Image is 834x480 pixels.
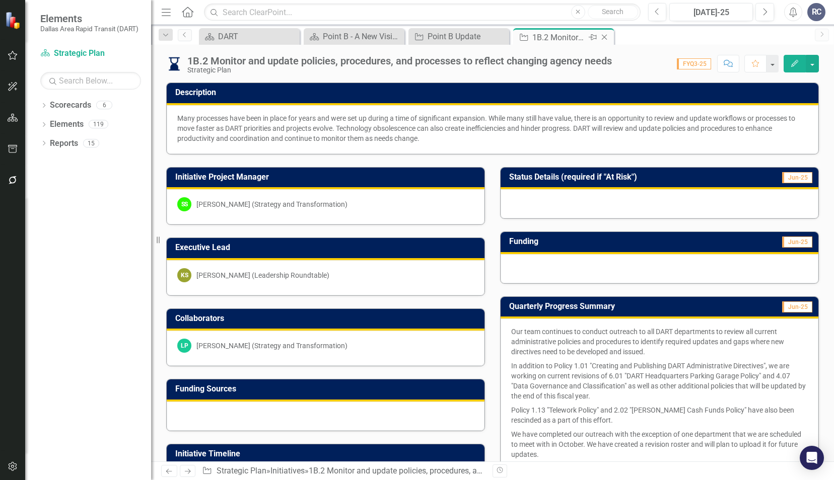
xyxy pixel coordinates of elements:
span: Elements [40,13,138,25]
div: [PERSON_NAME] (Leadership Roundtable) [196,270,329,280]
span: Search [602,8,623,16]
button: Search [588,5,638,19]
h3: Description [175,88,813,97]
div: DART [218,30,297,43]
div: KS [177,268,191,282]
div: Point B Update [428,30,507,43]
button: [DATE]-25 [669,3,753,21]
div: 15 [83,139,99,147]
div: 1B.2 Monitor and update policies, procedures, and processes to reflect changing agency needs [309,466,643,475]
a: Scorecards [50,100,91,111]
h3: Status Details (required if "At Risk") [509,173,753,182]
a: DART [201,30,297,43]
div: 1B.2 Monitor and update policies, procedures, and processes to reflect changing agency needs [532,31,586,44]
p: Many processes have been in place for years and were set up during a time of significant expansio... [177,113,808,143]
div: [PERSON_NAME] (Strategy and Transformation) [196,341,347,351]
span: Jun-25 [782,236,812,248]
p: In addition to Policy 1.01 "Creating and Publishing DART Administrative Directives", we are worki... [511,359,808,403]
h3: Executive Lead [175,243,479,252]
span: FYQ3-25 [677,58,711,69]
div: Point B - A New Vision for Mobility in [GEOGRAPHIC_DATA][US_STATE] [323,30,402,43]
h3: Funding [509,237,656,246]
a: Strategic Plan [40,48,141,59]
a: Point B Update [411,30,507,43]
button: RC [807,3,825,21]
div: [PERSON_NAME] (Strategy and Transformation) [196,199,347,209]
small: Dallas Area Rapid Transit (DART) [40,25,138,33]
h3: Initiative Timeline [175,449,479,458]
p: Policy 1.13 "Telework Policy" and 2.02 "[PERSON_NAME] Cash Funds Policy" have also been rescinded... [511,403,808,427]
img: In Progress [166,56,182,72]
span: Jun-25 [782,301,812,312]
div: SS [177,197,191,211]
p: Our team continues to conduct outreach to all DART departments to review all current administrati... [511,327,808,359]
a: Reports [50,138,78,149]
a: Initiatives [270,466,305,475]
img: ClearPoint Strategy [5,11,23,29]
h3: Initiative Project Manager [175,173,479,182]
p: We have completed our outreach with the exception of one department that we are scheduled to meet... [511,427,808,459]
div: [DATE]-25 [673,7,749,19]
span: Jun-25 [782,172,812,183]
div: 6 [96,101,112,110]
div: 1B.2 Monitor and update policies, procedures, and processes to reflect changing agency needs [187,55,612,66]
h3: Funding Sources [175,384,479,393]
h3: Collaborators [175,314,479,323]
div: LP [177,339,191,353]
input: Search Below... [40,72,141,90]
div: Strategic Plan [187,66,612,74]
a: Point B - A New Vision for Mobility in [GEOGRAPHIC_DATA][US_STATE] [306,30,402,43]
div: Open Intercom Messenger [800,446,824,470]
input: Search ClearPoint... [204,4,640,21]
a: Elements [50,119,84,130]
div: » » [202,465,485,477]
h3: Quarterly Progress Summary [509,302,744,311]
a: Strategic Plan [217,466,266,475]
div: 119 [89,120,108,129]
